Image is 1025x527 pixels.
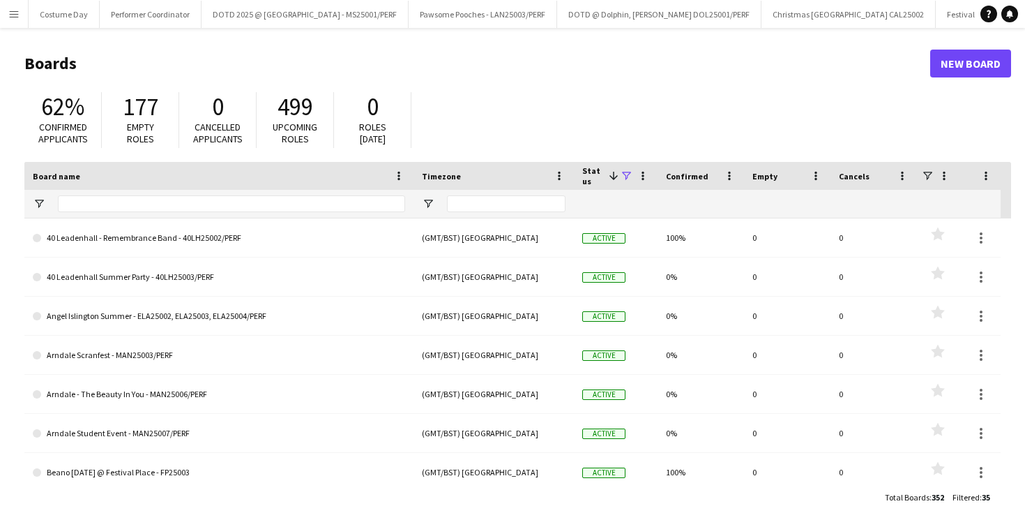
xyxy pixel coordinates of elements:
span: Upcoming roles [273,121,317,145]
div: 0 [744,297,830,335]
span: Active [582,272,625,283]
div: (GMT/BST) [GEOGRAPHIC_DATA] [413,453,574,491]
div: 0 [744,414,830,452]
div: (GMT/BST) [GEOGRAPHIC_DATA] [413,414,574,452]
span: Board name [33,171,80,181]
a: 40 Leadenhall Summer Party - 40LH25003/PERF [33,258,405,297]
button: Open Filter Menu [422,198,434,210]
h1: Boards [24,53,930,74]
div: 0 [744,336,830,374]
div: 0 [830,414,917,452]
span: 177 [123,91,158,122]
span: 0 [212,91,224,122]
span: Active [582,233,625,244]
div: (GMT/BST) [GEOGRAPHIC_DATA] [413,375,574,413]
div: 0% [658,336,744,374]
div: 100% [658,453,744,491]
div: 0% [658,414,744,452]
div: 0% [658,375,744,413]
span: Status [582,165,603,186]
div: 0 [830,336,917,374]
a: Arndale - The Beauty In You - MAN25006/PERF [33,375,405,414]
span: Timezone [422,171,461,181]
div: (GMT/BST) [GEOGRAPHIC_DATA] [413,258,574,296]
a: 40 Leadenhall - Remembrance Band - 40LH25002/PERF [33,218,405,258]
input: Board name Filter Input [58,195,405,212]
div: 0 [744,375,830,413]
div: 0 [830,258,917,296]
span: Empty roles [127,121,154,145]
span: 0 [367,91,379,122]
div: : [952,484,990,511]
span: 352 [932,492,944,503]
span: Empty [752,171,777,181]
input: Timezone Filter Input [447,195,565,212]
span: 35 [982,492,990,503]
button: Pawsome Pooches - LAN25003/PERF [409,1,557,28]
span: Active [582,311,625,322]
a: New Board [930,50,1011,77]
div: 100% [658,218,744,257]
div: (GMT/BST) [GEOGRAPHIC_DATA] [413,297,574,335]
span: Total Boards [885,492,929,503]
span: Active [582,389,625,400]
a: Arndale Scranfest - MAN25003/PERF [33,336,405,375]
div: 0 [830,375,917,413]
span: 499 [278,91,313,122]
span: Active [582,350,625,361]
span: Active [582,429,625,439]
div: 0 [830,297,917,335]
span: 62% [41,91,84,122]
a: Angel Islington Summer - ELA25002, ELA25003, ELA25004/PERF [33,297,405,336]
a: Beano [DATE] @ Festival Place - FP25003 [33,453,405,492]
button: DOTD @ Dolphin, [PERSON_NAME] DOL25001/PERF [557,1,761,28]
div: 0% [658,297,744,335]
div: 0 [830,453,917,491]
button: Performer Coordinator [100,1,202,28]
a: Arndale Student Event - MAN25007/PERF [33,414,405,453]
div: (GMT/BST) [GEOGRAPHIC_DATA] [413,218,574,257]
span: Filtered [952,492,980,503]
span: Active [582,468,625,478]
div: (GMT/BST) [GEOGRAPHIC_DATA] [413,336,574,374]
span: Roles [DATE] [359,121,386,145]
span: Cancelled applicants [193,121,243,145]
div: 0 [830,218,917,257]
div: 0% [658,258,744,296]
button: DOTD 2025 @ [GEOGRAPHIC_DATA] - MS25001/PERF [202,1,409,28]
button: Christmas [GEOGRAPHIC_DATA] CAL25002 [761,1,936,28]
div: 0 [744,218,830,257]
span: Cancels [839,171,870,181]
button: Costume Day [29,1,100,28]
span: Confirmed [666,171,708,181]
div: : [885,484,944,511]
div: 0 [744,453,830,491]
button: Open Filter Menu [33,198,45,210]
div: 0 [744,258,830,296]
span: Confirmed applicants [38,121,88,145]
